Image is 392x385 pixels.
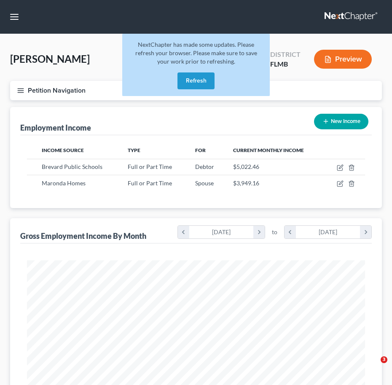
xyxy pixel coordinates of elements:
span: Full or Part Time [128,179,172,187]
span: Spouse [195,179,214,187]
span: 3 [381,356,387,363]
div: FLMB [270,59,301,69]
span: Full or Part Time [128,163,172,170]
span: $3,949.16 [233,179,259,187]
div: [DATE] [189,226,254,238]
span: Debtor [195,163,214,170]
span: Income Source [42,147,84,153]
span: $5,022.46 [233,163,259,170]
button: Petition Navigation [10,81,382,100]
span: Maronda Homes [42,179,86,187]
div: Gross Employment Income By Month [20,231,146,241]
span: For [195,147,206,153]
div: [DATE] [296,226,360,238]
span: Brevard Public Schools [42,163,102,170]
div: Employment Income [20,123,91,133]
span: [PERSON_NAME] [10,53,90,65]
button: New Income [314,114,368,129]
span: to [272,228,277,236]
button: Preview [314,50,372,69]
button: Refresh [177,72,215,89]
i: chevron_right [360,226,371,238]
div: District [270,50,301,59]
span: Current Monthly Income [233,147,304,153]
i: chevron_left [178,226,189,238]
iframe: Intercom live chat [363,356,384,377]
i: chevron_left [285,226,296,238]
span: Type [128,147,140,153]
span: NextChapter has made some updates. Please refresh your browser. Please make sure to save your wor... [135,41,257,65]
i: chevron_right [253,226,265,238]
